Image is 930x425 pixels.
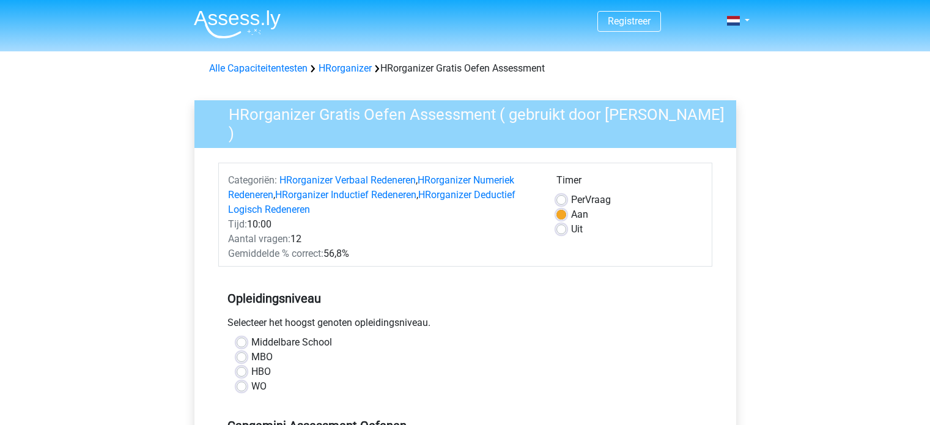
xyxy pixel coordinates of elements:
label: Uit [571,222,583,237]
div: , , , [219,173,547,217]
label: Vraag [571,193,611,207]
label: HBO [251,364,271,379]
span: Aantal vragen: [228,233,290,245]
div: 12 [219,232,547,246]
div: Selecteer het hoogst genoten opleidingsniveau. [218,316,712,335]
label: Aan [571,207,588,222]
h3: HRorganizer Gratis Oefen Assessment ( gebruikt door [PERSON_NAME] ) [214,100,727,142]
a: HRorganizer [319,62,372,74]
span: Gemiddelde % correct: [228,248,323,259]
div: 10:00 [219,217,547,232]
span: Per [571,194,585,205]
label: WO [251,379,267,394]
label: MBO [251,350,273,364]
h5: Opleidingsniveau [227,286,703,311]
span: Tijd: [228,218,247,230]
a: HRorganizer Numeriek Redeneren [228,174,514,201]
span: Categoriën: [228,174,277,186]
a: HRorganizer Verbaal Redeneren [279,174,416,186]
img: Assessly [194,10,281,39]
a: Alle Capaciteitentesten [209,62,308,74]
a: Registreer [608,15,651,27]
label: Middelbare School [251,335,332,350]
a: HRorganizer Inductief Redeneren [275,189,416,201]
div: Timer [556,173,703,193]
a: HRorganizer Deductief Logisch Redeneren [228,189,515,215]
div: 56,8% [219,246,547,261]
div: HRorganizer Gratis Oefen Assessment [204,61,726,76]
